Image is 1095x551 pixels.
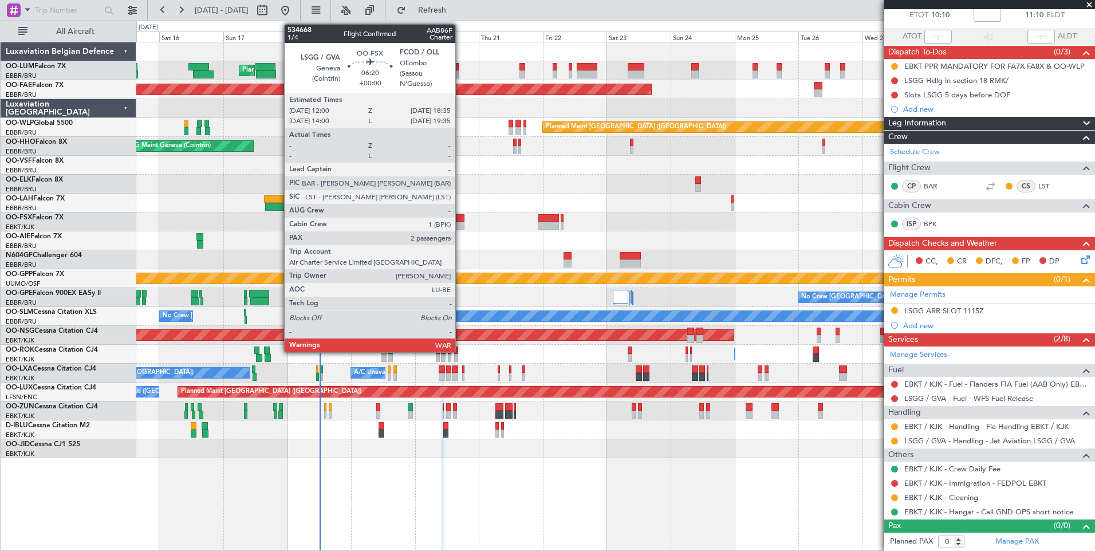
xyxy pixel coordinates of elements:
a: OO-SLMCessna Citation XLS [6,309,97,316]
div: A/C Unavailable [GEOGRAPHIC_DATA] [290,308,405,325]
a: Manage PAX [995,536,1039,548]
div: Mon 25 [735,32,799,42]
span: OO-FAE [6,82,32,89]
a: OO-FSXFalcon 7X [6,214,64,221]
span: (0/0) [1054,519,1070,532]
a: OO-JIDCessna CJ1 525 [6,441,80,448]
span: 10:10 [931,10,950,21]
span: OO-GPP [6,271,33,278]
a: OO-LUMFalcon 7X [6,63,66,70]
a: D-IBLUCessna Citation M2 [6,422,90,429]
div: Sun 24 [671,32,735,42]
a: EBKT/KJK [6,450,34,458]
div: CP [902,180,921,192]
span: ALDT [1058,31,1077,42]
a: UUMO/OSF [6,280,40,288]
a: EBKT / KJK - Immigration - FEDPOL EBKT [904,478,1046,488]
span: OO-LUX [6,384,33,391]
a: Manage Services [890,349,947,361]
div: Wed 27 [862,32,927,42]
a: EBKT / KJK - Hangar - Call GND OPS short notice [904,507,1073,517]
a: LST [1038,181,1064,191]
div: Sat 16 [159,32,223,42]
div: Fri 22 [543,32,607,42]
div: Tue 19 [351,32,415,42]
button: Refresh [391,1,460,19]
a: EBBR/BRU [6,128,37,137]
input: Trip Number [35,2,101,19]
span: FP [1022,256,1030,267]
span: Pax [888,519,901,533]
a: EBBR/BRU [6,72,37,80]
a: EBBR/BRU [6,185,37,194]
a: N604GFChallenger 604 [6,252,82,259]
a: OO-GPPFalcon 7X [6,271,64,278]
div: Add new [903,321,1089,330]
a: EBKT/KJK [6,412,34,420]
div: Planned Maint [GEOGRAPHIC_DATA] ([GEOGRAPHIC_DATA]) [546,119,726,136]
span: OO-LXA [6,365,33,372]
a: EBKT/KJK [6,355,34,364]
div: A/C Unavailable [GEOGRAPHIC_DATA] ([GEOGRAPHIC_DATA] National) [354,364,567,381]
span: (0/3) [1054,46,1070,58]
span: Dispatch Checks and Weather [888,237,997,250]
span: Cabin Crew [888,199,931,212]
span: Leg Information [888,117,946,130]
a: EBKT / KJK - Fuel - Flanders FIA Fuel (AAB Only) EBKT / KJK [904,379,1089,389]
span: Others [888,448,913,462]
span: OO-JID [6,441,30,448]
div: Mon 18 [287,32,352,42]
span: OO-WLP [6,120,34,127]
span: ATOT [903,31,921,42]
a: LSGG / GVA - Handling - Jet Aviation LSGG / GVA [904,436,1075,446]
span: N604GF [6,252,33,259]
a: OO-HHOFalcon 8X [6,139,67,145]
a: EBKT / KJK - Handling - Fia Handling EBKT / KJK [904,422,1069,431]
a: LSGG / GVA - Fuel - WFS Fuel Release [904,393,1033,403]
a: EBKT / KJK - Crew Daily Fee [904,464,1001,474]
div: [DATE] [139,23,158,33]
span: ETOT [909,10,928,21]
a: OO-ZUNCessna Citation CJ4 [6,403,98,410]
a: OO-AIEFalcon 7X [6,233,62,240]
a: EBBR/BRU [6,298,37,307]
span: D-IBLU [6,422,28,429]
span: OO-VSF [6,158,32,164]
span: ELDT [1046,10,1065,21]
div: EBKT PPR MANDATORY FOR FA7X FA8X & OO-WLP [904,61,1085,71]
span: DP [1049,256,1059,267]
a: EBBR/BRU [6,90,37,99]
div: Tue 26 [798,32,862,42]
div: AOG Maint Geneva (Cointrin) [125,137,211,155]
span: Flight Crew [888,162,931,175]
div: LSGG ARR SLOT 1115Z [904,306,984,316]
a: OO-GPEFalcon 900EX EASy II [6,290,101,297]
span: OO-ROK [6,347,34,353]
div: No Crew Paris ([GEOGRAPHIC_DATA]) [99,383,212,400]
div: Planned Maint [GEOGRAPHIC_DATA] ([GEOGRAPHIC_DATA]) [181,383,361,400]
a: Manage Permits [890,289,946,301]
span: DFC, [986,256,1003,267]
div: Add new [903,104,1089,114]
a: EBKT/KJK [6,223,34,231]
a: EBBR/BRU [6,166,37,175]
a: EBBR/BRU [6,147,37,156]
span: OO-LUM [6,63,34,70]
span: Permits [888,273,915,286]
a: EBKT/KJK [6,336,34,345]
a: EBBR/BRU [6,204,37,212]
a: BAR [924,181,950,191]
span: Refresh [408,6,456,14]
a: EBBR/BRU [6,261,37,269]
span: Crew [888,131,908,144]
span: Fuel [888,364,904,377]
span: [DATE] - [DATE] [195,5,249,15]
span: CC, [925,256,938,267]
div: No Crew [GEOGRAPHIC_DATA] ([GEOGRAPHIC_DATA] National) [801,289,993,306]
a: OO-ELKFalcon 8X [6,176,63,183]
div: No Crew [GEOGRAPHIC_DATA] ([GEOGRAPHIC_DATA] National) [163,308,355,325]
a: Schedule Crew [890,147,940,158]
a: LFSN/ENC [6,393,37,402]
a: EBBR/BRU [6,317,37,326]
div: CS [1017,180,1035,192]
